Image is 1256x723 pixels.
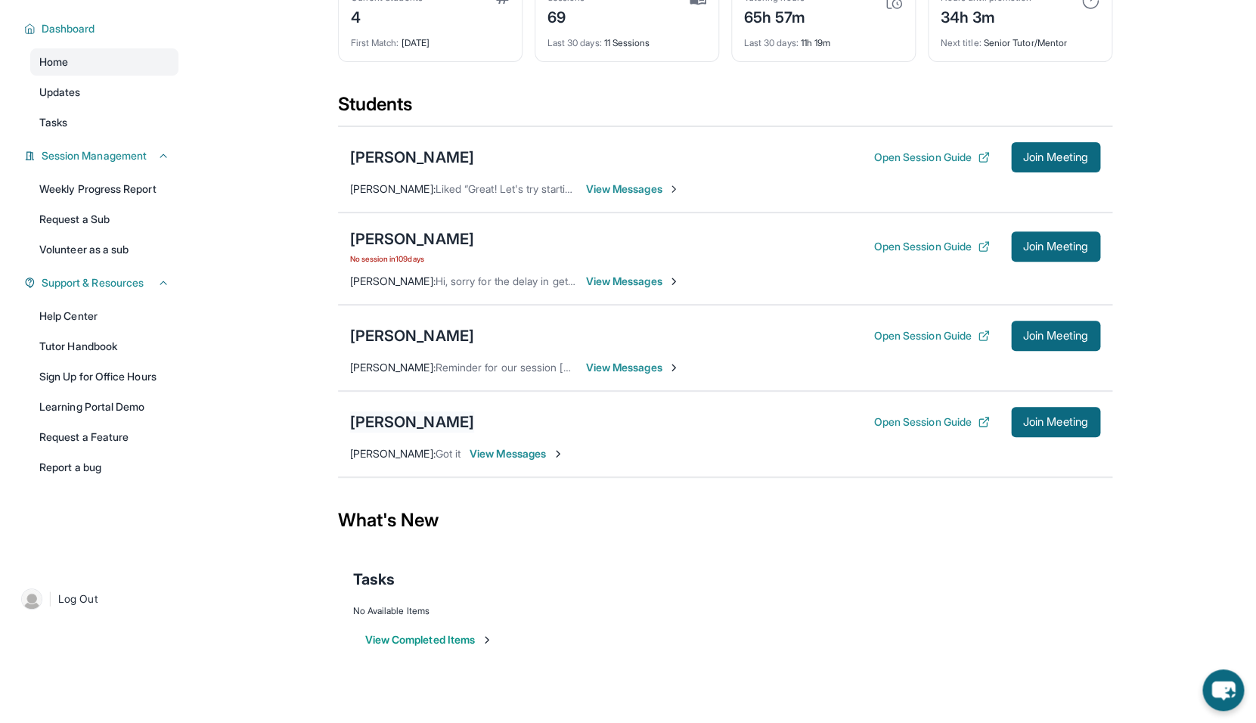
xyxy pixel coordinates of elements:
[744,37,799,48] span: Last 30 days :
[30,175,178,203] a: Weekly Progress Report
[744,28,903,49] div: 11h 19m
[30,454,178,481] a: Report a bug
[668,275,680,287] img: Chevron-Right
[744,4,806,28] div: 65h 57m
[42,21,95,36] span: Dashboard
[353,569,395,590] span: Tasks
[547,28,706,49] div: 11 Sessions
[350,361,436,374] span: [PERSON_NAME] :
[873,414,989,430] button: Open Session Guide
[58,591,98,607] span: Log Out
[30,393,178,420] a: Learning Portal Demo
[338,487,1112,554] div: What's New
[586,360,681,375] span: View Messages
[350,325,474,346] div: [PERSON_NAME]
[350,275,436,287] span: [PERSON_NAME] :
[873,328,989,343] button: Open Session Guide
[30,206,178,233] a: Request a Sub
[436,361,875,374] span: Reminder for our session [DATE] in about fifteen minutes, login info is the same as last time!
[30,109,178,136] a: Tasks
[941,37,982,48] span: Next title :
[941,28,1099,49] div: Senior Tutor/Mentor
[350,253,474,265] span: No session in 109 days
[351,37,399,48] span: First Match :
[30,424,178,451] a: Request a Feature
[42,275,144,290] span: Support & Resources
[351,28,510,49] div: [DATE]
[668,361,680,374] img: Chevron-Right
[1023,417,1088,427] span: Join Meeting
[351,4,423,28] div: 4
[873,239,989,254] button: Open Session Guide
[42,148,147,163] span: Session Management
[39,85,81,100] span: Updates
[36,275,169,290] button: Support & Resources
[36,21,169,36] button: Dashboard
[338,92,1112,126] div: Students
[436,447,461,460] span: Got it
[36,148,169,163] button: Session Management
[39,115,67,130] span: Tasks
[350,147,474,168] div: [PERSON_NAME]
[552,448,564,460] img: Chevron-Right
[547,4,585,28] div: 69
[1011,142,1100,172] button: Join Meeting
[470,446,564,461] span: View Messages
[365,632,493,647] button: View Completed Items
[1202,669,1244,711] button: chat-button
[350,182,436,195] span: [PERSON_NAME] :
[30,363,178,390] a: Sign Up for Office Hours
[1023,331,1088,340] span: Join Meeting
[350,228,474,250] div: [PERSON_NAME]
[547,37,602,48] span: Last 30 days :
[30,79,178,106] a: Updates
[353,605,1097,617] div: No Available Items
[1023,153,1088,162] span: Join Meeting
[1011,231,1100,262] button: Join Meeting
[350,411,474,433] div: [PERSON_NAME]
[436,182,777,195] span: Liked “Great! Let's try starting at 5. I'll send you a reminder text at 4:45”
[1011,321,1100,351] button: Join Meeting
[586,182,681,197] span: View Messages
[941,4,1031,28] div: 34h 3m
[30,48,178,76] a: Home
[1023,242,1088,251] span: Join Meeting
[30,303,178,330] a: Help Center
[21,588,42,610] img: user-img
[39,54,68,70] span: Home
[586,274,681,289] span: View Messages
[48,590,52,608] span: |
[30,333,178,360] a: Tutor Handbook
[873,150,989,165] button: Open Session Guide
[1011,407,1100,437] button: Join Meeting
[350,447,436,460] span: [PERSON_NAME] :
[668,183,680,195] img: Chevron-Right
[15,582,178,616] a: |Log Out
[30,236,178,263] a: Volunteer as a sub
